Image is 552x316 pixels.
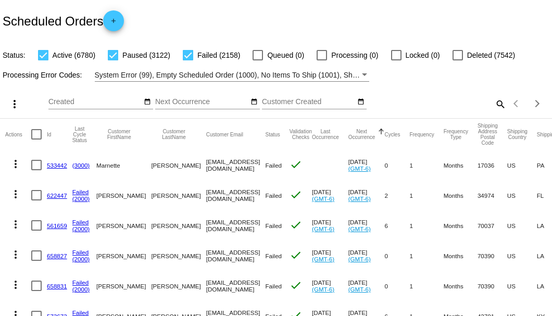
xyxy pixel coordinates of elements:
a: (2000) [72,195,90,202]
mat-cell: 70037 [478,210,507,241]
a: Failed [72,188,89,195]
span: Queued (0) [267,49,304,61]
mat-cell: [DATE] [312,271,348,301]
a: 658831 [47,283,67,289]
mat-cell: [DATE] [312,180,348,210]
button: Change sorting for LastOccurrenceUtc [312,129,339,140]
span: Locked (0) [406,49,440,61]
a: (GMT-6) [312,256,334,262]
mat-cell: 2 [384,180,409,210]
span: Status: [3,51,26,59]
mat-icon: more_vert [9,188,22,200]
mat-icon: more_vert [9,218,22,231]
mat-cell: [PERSON_NAME] [151,210,206,241]
mat-icon: date_range [250,98,258,106]
mat-cell: 0 [384,271,409,301]
mat-cell: US [507,210,537,241]
span: Failed [265,283,282,289]
a: Failed [72,279,89,286]
mat-icon: check [290,249,302,261]
mat-cell: 1 [409,271,443,301]
span: Failed [265,162,282,169]
mat-cell: [PERSON_NAME] [151,180,206,210]
span: Active (6780) [53,49,95,61]
a: 622447 [47,192,67,199]
mat-cell: [PERSON_NAME] [96,271,151,301]
mat-icon: more_vert [9,158,22,170]
button: Change sorting for FrequencyType [444,129,468,140]
mat-cell: [PERSON_NAME] [151,241,206,271]
span: Processing (0) [331,49,378,61]
mat-cell: [DATE] [348,271,385,301]
span: Deleted (7542) [467,49,516,61]
span: Failed [265,192,282,199]
mat-header-cell: Validation Checks [290,119,312,150]
mat-cell: [DATE] [348,180,385,210]
mat-cell: Months [444,150,478,180]
span: Failed (2158) [197,49,241,61]
mat-cell: US [507,241,537,271]
mat-cell: [EMAIL_ADDRESS][DOMAIN_NAME] [206,241,266,271]
a: (2000) [72,225,90,232]
mat-cell: 1 [409,180,443,210]
mat-cell: [PERSON_NAME] [96,241,151,271]
mat-cell: Months [444,241,478,271]
mat-cell: [DATE] [348,150,385,180]
a: (GMT-6) [312,286,334,293]
input: Next Occurrence [155,98,249,106]
a: Failed [72,309,89,316]
mat-cell: [EMAIL_ADDRESS][DOMAIN_NAME] [206,210,266,241]
mat-icon: check [290,158,302,171]
button: Next page [527,93,548,114]
span: Paused (3122) [122,49,170,61]
mat-cell: 6 [384,210,409,241]
input: Created [48,98,142,106]
mat-select: Filter by Processing Error Codes [95,69,370,82]
mat-cell: US [507,271,537,301]
a: (2000) [72,286,90,293]
mat-cell: [EMAIL_ADDRESS][DOMAIN_NAME] [206,180,266,210]
button: Previous page [506,93,527,114]
a: (GMT-6) [348,225,371,232]
mat-cell: 70390 [478,271,507,301]
mat-cell: [PERSON_NAME] [96,210,151,241]
mat-cell: US [507,150,537,180]
mat-cell: Months [444,210,478,241]
button: Change sorting for CustomerFirstName [96,129,142,140]
mat-cell: [DATE] [312,241,348,271]
mat-cell: [EMAIL_ADDRESS][DOMAIN_NAME] [206,271,266,301]
mat-icon: search [494,96,506,112]
a: Failed [72,219,89,225]
span: Processing Error Codes: [3,71,82,79]
a: (GMT-6) [312,195,334,202]
mat-cell: [PERSON_NAME] [96,180,151,210]
button: Change sorting for Frequency [409,131,434,137]
a: (GMT-6) [348,165,371,172]
button: Change sorting for CustomerLastName [151,129,196,140]
mat-cell: Marnette [96,150,151,180]
a: (GMT-6) [312,225,334,232]
button: Change sorting for Status [265,131,280,137]
mat-icon: more_vert [9,279,22,291]
button: Change sorting for LastProcessingCycleId [72,126,87,143]
a: (GMT-6) [348,256,371,262]
mat-cell: 0 [384,241,409,271]
mat-icon: more_vert [9,248,22,261]
mat-cell: [DATE] [348,241,385,271]
a: Failed [72,249,89,256]
a: (GMT-6) [348,195,371,202]
mat-icon: date_range [357,98,365,106]
button: Change sorting for ShippingPostcode [478,123,498,146]
mat-icon: check [290,188,302,201]
button: Change sorting for Id [47,131,51,137]
h2: Scheduled Orders [3,10,124,31]
mat-icon: check [290,219,302,231]
mat-header-cell: Actions [5,119,31,150]
a: (3000) [72,162,90,169]
mat-cell: [PERSON_NAME] [151,150,206,180]
mat-cell: [EMAIL_ADDRESS][DOMAIN_NAME] [206,150,266,180]
a: 658827 [47,252,67,259]
mat-cell: 0 [384,150,409,180]
button: Change sorting for ShippingCountry [507,129,528,140]
mat-cell: [DATE] [312,210,348,241]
